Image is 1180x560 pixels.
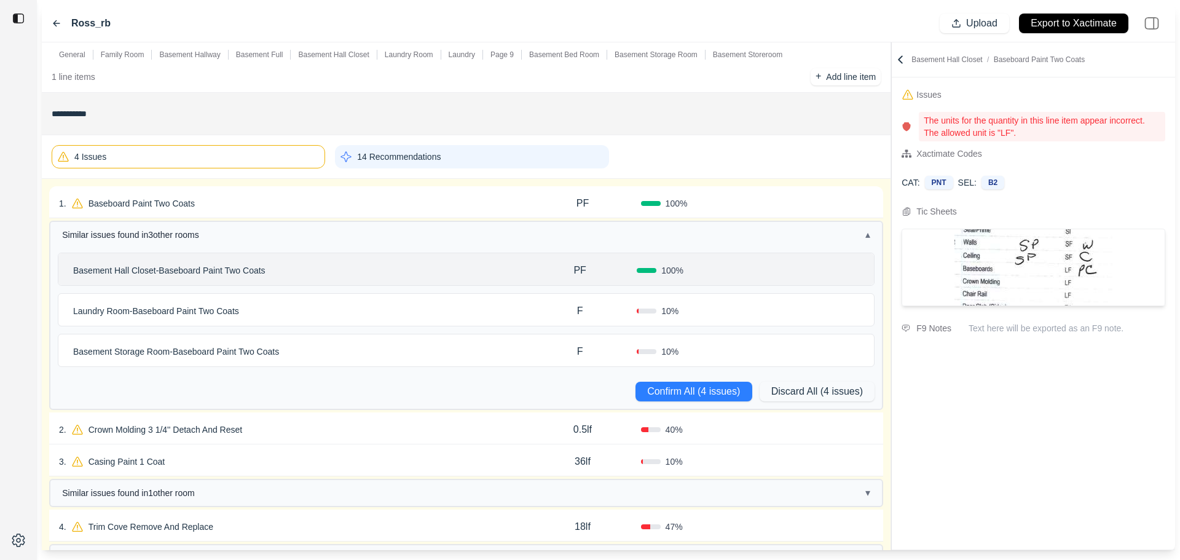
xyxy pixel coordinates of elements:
p: 18lf [575,519,591,534]
span: 10 % [661,305,678,317]
img: Cropped Image [954,229,1112,306]
p: 2 . [59,424,66,436]
p: General [59,50,85,60]
p: Page 9 [490,50,514,60]
button: Discard All (4 issues) [760,382,875,401]
img: toggle sidebar [12,12,25,25]
p: Basement Hall Closet [911,55,1085,65]
p: Laundry [449,50,475,60]
p: Basement Bed Room [529,50,599,60]
p: Upload [966,17,997,31]
p: Trim Cove Remove And Replace [84,518,218,535]
p: Baseboard Paint Two Coats [68,343,284,360]
span: 100 % [661,264,683,277]
p: 14 Recommendations [357,151,441,163]
p: Laundry Room [385,50,433,60]
button: +Add line item [811,68,881,85]
p: 0.5lf [573,422,592,437]
button: Upload [940,14,1009,33]
span: Basement Hall Closet - [73,266,159,275]
p: Baseboard Paint Two Coats [84,195,200,212]
div: PNT [925,176,953,189]
p: Basement Hall Closet [298,50,369,60]
span: Basement Storage Room - [73,347,173,357]
p: Text here will be exported as an F9 note. [969,322,1165,334]
span: ▾ [865,486,870,500]
p: Baseboard Paint Two Coats [68,262,270,279]
p: F [577,304,583,318]
div: F9 Notes [916,321,951,336]
p: Family Room [101,50,144,60]
p: The units for the quantity in this line item appear incorrect. The allowed unit is "LF". [919,112,1165,141]
p: 1 . [59,197,66,210]
span: 47 % [666,521,683,533]
p: 4 . [59,521,66,533]
p: Basement Storeroom [713,50,782,60]
p: Basement Storage Room [615,50,698,60]
span: Laundry Room - [73,306,133,316]
img: right-panel.svg [1138,10,1165,37]
p: Export to Xactimate [1031,17,1117,31]
p: Add line item [826,71,876,83]
p: 1 line items [52,71,95,83]
span: 10 % [666,455,683,468]
span: 100 % [666,197,688,210]
img: line-name-issue.svg [902,122,911,132]
p: F [577,344,583,359]
div: Xactimate Codes [916,146,982,161]
p: 3 . [59,455,66,468]
p: PF [576,196,589,211]
p: CAT: [902,176,919,189]
p: SEL: [958,176,977,189]
button: Export to Xactimate [1019,14,1128,33]
label: Ross_rb [71,16,111,31]
div: Tic Sheets [916,204,957,219]
p: Baseboard Paint Two Coats [68,302,244,320]
span: ▴ [865,228,870,242]
p: 36lf [575,454,591,469]
button: Confirm All (4 issues) [635,382,752,401]
span: 40 % [666,424,683,436]
p: Crown Molding 3 1/4'' Detach And Reset [84,421,247,438]
span: / [983,55,994,64]
span: Similar issues found in 1 other room [62,487,195,499]
p: + [816,69,821,84]
button: Similar issues found in1other room▾ [50,480,882,506]
div: B2 [981,176,1004,189]
button: Similar issues found in3other rooms▴ [50,222,882,248]
p: PF [573,263,586,278]
div: Issues [916,87,941,102]
p: Casing Paint 1 Coat [84,453,170,470]
p: Basement Full [236,50,283,60]
span: Baseboard Paint Two Coats [994,55,1085,64]
img: comment [902,325,910,332]
p: Basement Hallway [159,50,220,60]
span: Similar issues found in 3 other room s [62,229,199,241]
span: 10 % [661,345,678,358]
p: 4 Issues [74,151,106,163]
